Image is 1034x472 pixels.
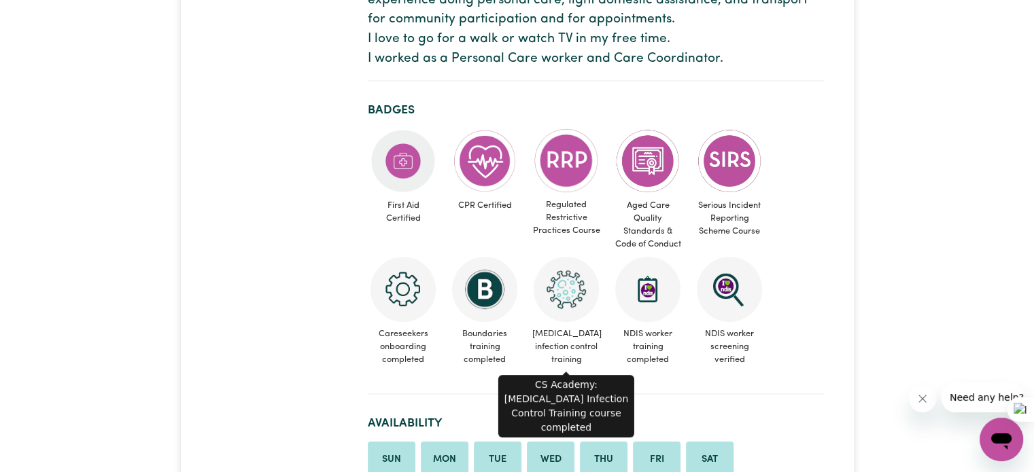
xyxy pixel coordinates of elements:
[694,322,765,372] span: NDIS worker screening verified
[615,257,680,322] img: CS Academy: Introduction to NDIS Worker Training course completed
[452,257,517,322] img: CS Academy: Boundaries in care and support work course completed
[370,128,436,194] img: Care and support worker has completed First Aid Certification
[694,194,765,244] span: Serious Incident Reporting Scheme Course
[449,322,520,372] span: Boundaries training completed
[368,103,824,117] h2: Badges
[368,416,824,431] h2: Availability
[613,194,683,257] span: Aged Care Quality Standards & Code of Conduct
[8,10,82,20] span: Need any help?
[531,193,602,243] span: Regulated Restrictive Practices Course
[370,257,436,322] img: CS Academy: Careseekers Onboarding course completed
[534,257,599,322] img: CS Academy: COVID-19 Infection Control Training course completed
[697,128,762,194] img: CS Academy: Serious Incident Reporting Scheme course completed
[449,194,520,217] span: CPR Certified
[368,194,438,230] span: First Aid Certified
[942,382,1023,412] iframe: Message from company
[368,322,438,372] span: Careseekers onboarding completed
[980,418,1023,461] iframe: Button to launch messaging window
[697,257,762,322] img: NDIS Worker Screening Verified
[615,128,680,194] img: CS Academy: Aged Care Quality Standards & Code of Conduct course completed
[498,375,634,437] div: CS Academy: [MEDICAL_DATA] Infection Control Training course completed
[531,322,602,372] span: [MEDICAL_DATA] infection control training
[452,128,517,194] img: Care and support worker has completed CPR Certification
[613,322,683,372] span: NDIS worker training completed
[534,128,599,193] img: CS Academy: Regulated Restrictive Practices course completed
[909,385,936,412] iframe: Close message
